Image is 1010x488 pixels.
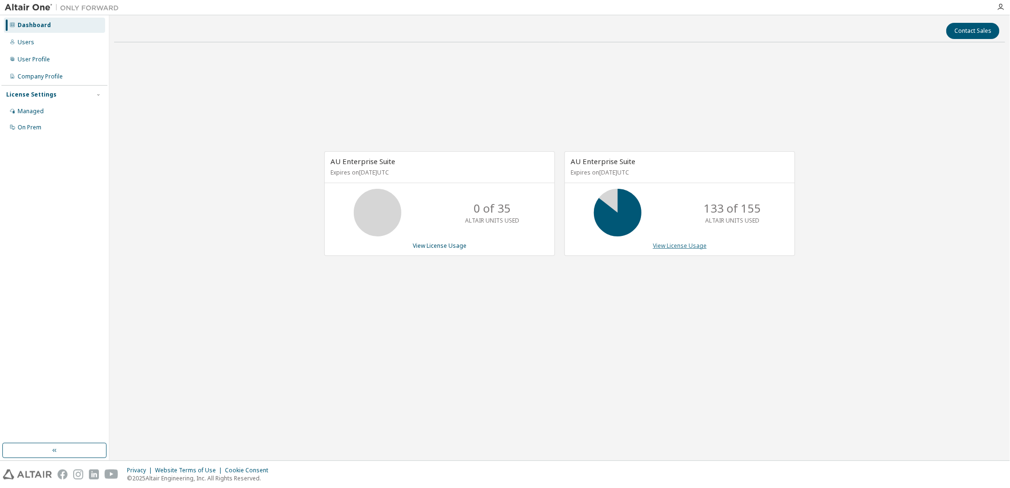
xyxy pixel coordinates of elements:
[225,467,274,474] div: Cookie Consent
[105,469,118,479] img: youtube.svg
[413,242,466,250] a: View License Usage
[18,21,51,29] div: Dashboard
[5,3,124,12] img: Altair One
[653,242,707,250] a: View License Usage
[330,156,395,166] span: AU Enterprise Suite
[946,23,1000,39] button: Contact Sales
[18,56,50,63] div: User Profile
[571,156,635,166] span: AU Enterprise Suite
[18,107,44,115] div: Managed
[330,168,546,176] p: Expires on [DATE] UTC
[18,73,63,80] div: Company Profile
[89,469,99,479] img: linkedin.svg
[18,39,34,46] div: Users
[58,469,68,479] img: facebook.svg
[18,124,41,131] div: On Prem
[474,200,511,216] p: 0 of 35
[705,216,759,224] p: ALTAIR UNITS USED
[6,91,57,98] div: License Settings
[127,467,155,474] div: Privacy
[704,200,761,216] p: 133 of 155
[3,469,52,479] img: altair_logo.svg
[155,467,225,474] div: Website Terms of Use
[127,474,274,482] p: © 2025 Altair Engineering, Inc. All Rights Reserved.
[571,168,787,176] p: Expires on [DATE] UTC
[465,216,519,224] p: ALTAIR UNITS USED
[73,469,83,479] img: instagram.svg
